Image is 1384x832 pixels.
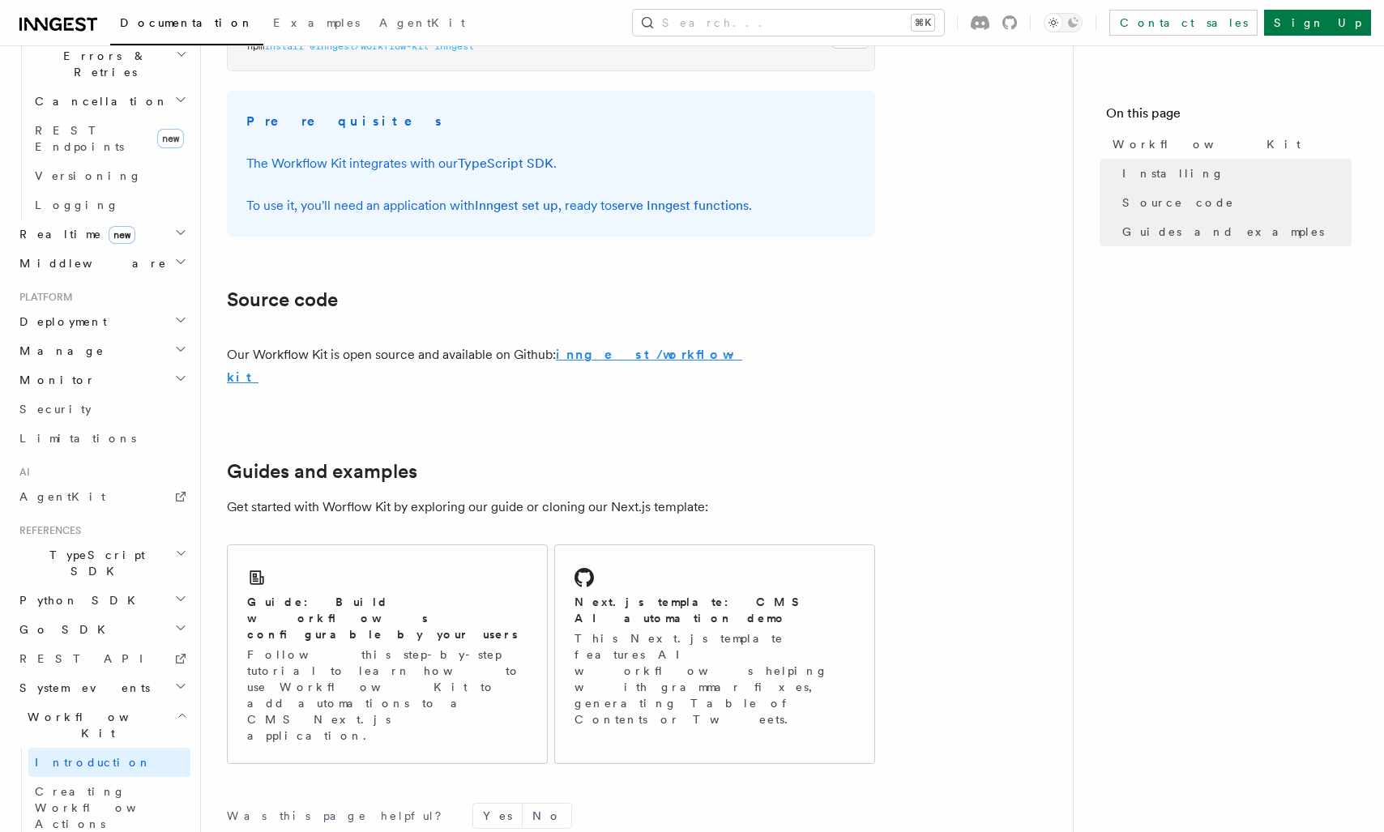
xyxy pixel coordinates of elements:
[575,594,855,626] h2: Next.js template: CMS AI automation demo
[13,249,190,278] button: Middleware
[1122,224,1324,240] span: Guides and examples
[13,592,145,608] span: Python SDK
[28,190,190,220] a: Logging
[912,15,934,31] kbd: ⌘K
[263,5,369,44] a: Examples
[13,709,177,741] span: Workflow Kit
[1122,165,1224,181] span: Installing
[13,343,105,359] span: Manage
[1044,13,1083,32] button: Toggle dark mode
[13,680,150,696] span: System events
[1264,10,1371,36] a: Sign Up
[13,673,190,702] button: System events
[1122,194,1234,211] span: Source code
[19,652,157,665] span: REST API
[227,808,453,824] p: Was this page helpful?
[369,5,475,44] a: AgentKit
[13,307,190,336] button: Deployment
[246,113,444,129] strong: Prerequisites
[110,5,263,45] a: Documentation
[13,621,115,638] span: Go SDK
[35,124,124,153] span: REST Endpoints
[633,10,944,36] button: Search...⌘K
[13,424,190,453] a: Limitations
[28,87,190,116] button: Cancellation
[13,702,190,748] button: Workflow Kit
[13,220,190,249] button: Realtimenew
[13,336,190,365] button: Manage
[13,466,30,479] span: AI
[35,169,142,182] span: Versioning
[28,41,190,87] button: Errors & Retries
[273,16,360,29] span: Examples
[120,16,254,29] span: Documentation
[13,255,167,271] span: Middleware
[35,756,152,769] span: Introduction
[13,482,190,511] a: AgentKit
[1113,136,1301,152] span: Workflow Kit
[109,226,135,244] span: new
[1109,10,1258,36] a: Contact sales
[247,646,528,744] p: Follow this step-by-step tutorial to learn how to use Workflow Kit to add automations to a CMS Ne...
[310,41,429,52] span: @inngest/workflow-kit
[28,93,169,109] span: Cancellation
[28,116,190,161] a: REST Endpointsnew
[13,615,190,644] button: Go SDK
[227,288,338,311] a: Source code
[1116,159,1352,188] a: Installing
[575,630,855,727] p: This Next.js template features AI workflows helping with grammar fixes, generating Table of Conte...
[13,314,107,330] span: Deployment
[35,198,119,211] span: Logging
[13,395,190,424] a: Security
[523,804,571,828] button: No
[13,524,81,537] span: References
[227,343,747,389] p: Our Workflow Kit is open source and available on Github:
[13,365,190,395] button: Monitor
[612,198,749,213] a: serve Inngest functions
[264,41,304,52] span: install
[227,460,417,483] a: Guides and examples
[13,547,175,579] span: TypeScript SDK
[19,403,92,416] span: Security
[13,226,135,242] span: Realtime
[19,432,136,445] span: Limitations
[13,540,190,586] button: TypeScript SDK
[434,41,474,52] span: inngest
[1116,188,1352,217] a: Source code
[754,358,875,374] iframe: GitHub
[13,644,190,673] a: REST API
[247,41,264,52] span: npm
[35,785,176,830] span: Creating Workflow Actions
[28,161,190,190] a: Versioning
[1116,217,1352,246] a: Guides and examples
[28,48,176,80] span: Errors & Retries
[458,156,553,171] a: TypeScript SDK
[157,129,184,148] span: new
[246,194,856,217] p: To use it, you'll need an application with , ready to .
[13,291,73,304] span: Platform
[246,152,856,175] p: The Workflow Kit integrates with our .
[28,748,190,777] a: Introduction
[13,586,190,615] button: Python SDK
[379,16,465,29] span: AgentKit
[247,594,528,642] h2: Guide: Build workflows configurable by your users
[13,372,96,388] span: Monitor
[19,490,105,503] span: AgentKit
[554,544,875,764] a: Next.js template: CMS AI automation demoThis Next.js template features AI workflows helping with ...
[227,496,875,518] p: Get started with Worflow Kit by exploring our guide or cloning our Next.js template:
[227,544,548,764] a: Guide: Build workflows configurable by your usersFollow this step-by-step tutorial to learn how t...
[1106,104,1352,130] h4: On this page
[473,804,522,828] button: Yes
[1106,130,1352,159] a: Workflow Kit
[475,198,558,213] a: Inngest set up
